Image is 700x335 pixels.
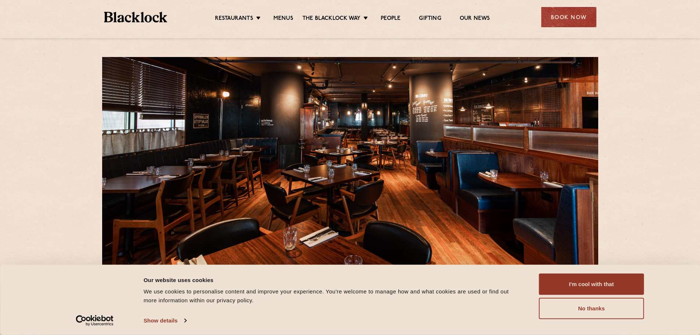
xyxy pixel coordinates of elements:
[144,287,523,305] div: We use cookies to personalise content and improve your experience. You're welcome to manage how a...
[144,315,186,326] a: Show details
[381,15,401,23] a: People
[302,15,360,23] a: The Blacklock Way
[273,15,293,23] a: Menus
[62,315,127,326] a: Usercentrics Cookiebot - opens in a new window
[144,275,523,284] div: Our website uses cookies
[539,298,644,319] button: No thanks
[215,15,253,23] a: Restaurants
[104,12,168,22] img: BL_Textured_Logo-footer-cropped.svg
[419,15,441,23] a: Gifting
[460,15,490,23] a: Our News
[539,274,644,295] button: I'm cool with that
[541,7,596,27] div: Book Now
